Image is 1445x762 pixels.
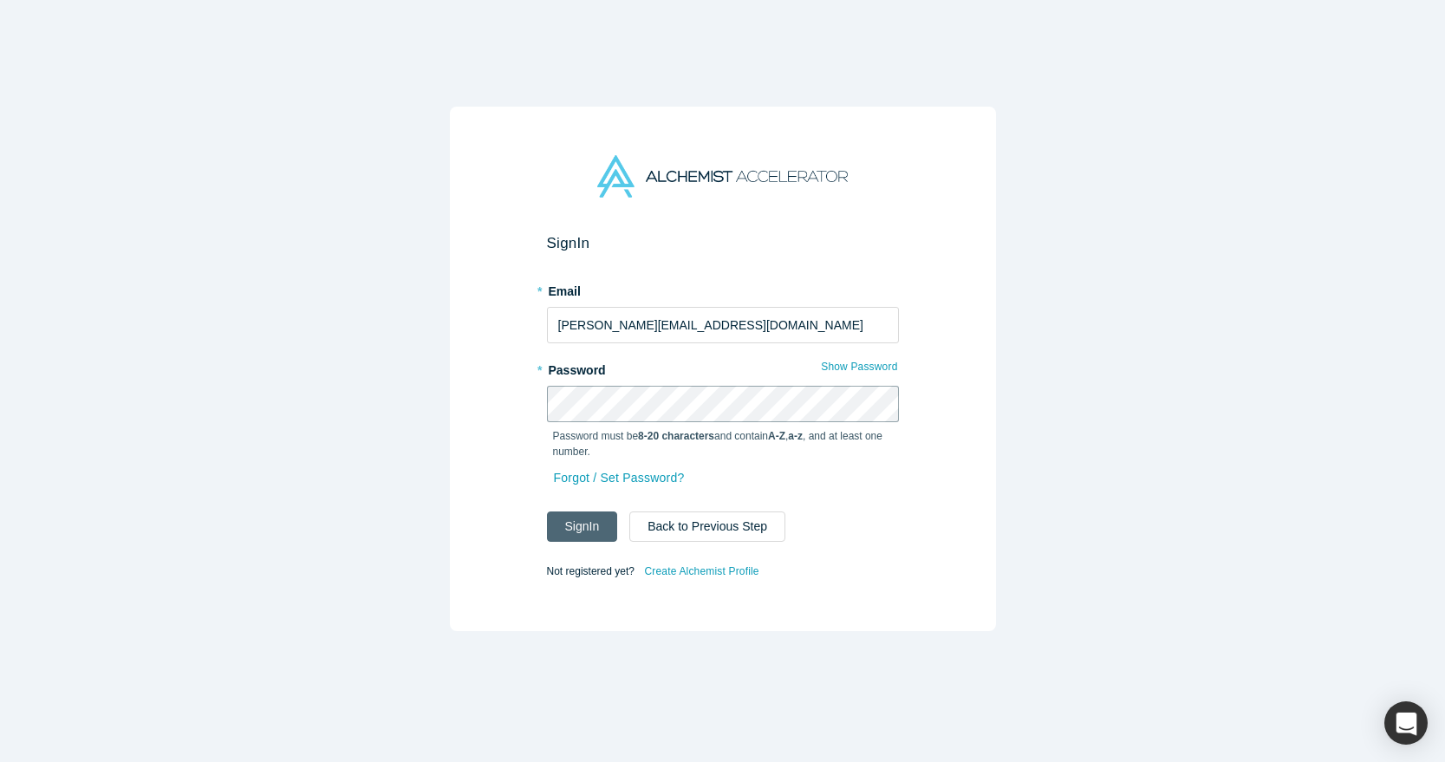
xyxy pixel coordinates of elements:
[768,430,785,442] strong: A-Z
[820,355,898,378] button: Show Password
[547,234,899,252] h2: Sign In
[547,511,618,542] button: SignIn
[788,430,803,442] strong: a-z
[547,355,899,380] label: Password
[553,463,686,493] a: Forgot / Set Password?
[643,560,759,583] a: Create Alchemist Profile
[553,428,893,459] p: Password must be and contain , , and at least one number.
[638,430,714,442] strong: 8-20 characters
[547,565,635,577] span: Not registered yet?
[629,511,785,542] button: Back to Previous Step
[547,277,899,301] label: Email
[597,155,847,198] img: Alchemist Accelerator Logo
